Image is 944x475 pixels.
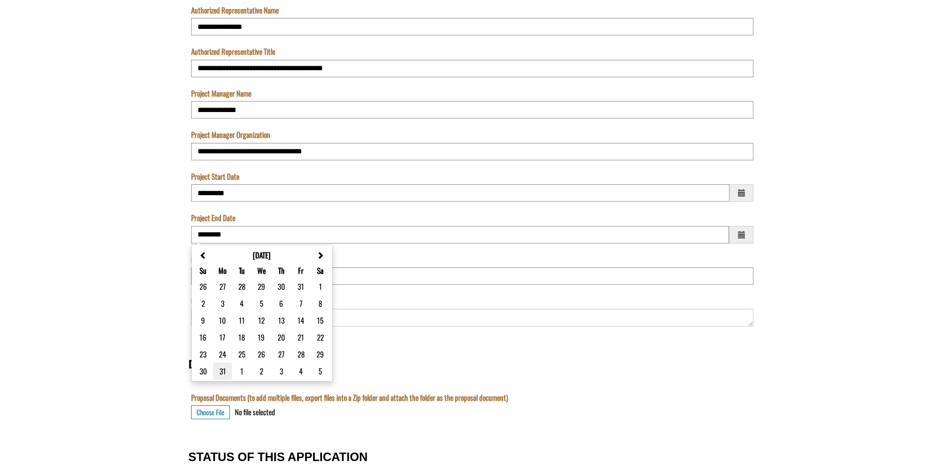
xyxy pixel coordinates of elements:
[259,297,264,309] button: column 4 row 2 Wednesday August 5, 2026
[277,348,286,360] button: column 5 row 5 Thursday August 27, 2026
[250,249,274,260] button: [DATE]
[277,314,286,326] button: column 5 row 3 Thursday August 13, 2026
[317,297,323,309] button: column 7 row 2 Saturday August 8, 2026
[232,263,251,278] th: Tu
[239,297,244,309] button: column 3 row 2 Tuesday August 4, 2026
[191,88,251,99] label: Project Manager Name
[318,280,323,292] button: column 7 row 1 Saturday August 1, 2026
[213,263,232,278] th: Mo
[238,314,246,326] button: column 3 row 3 Tuesday August 11, 2026
[257,280,266,292] button: column 4 row 1 Wednesday July 29, 2026
[297,331,305,343] button: column 6 row 4 Friday August 21, 2026
[239,365,244,377] button: column 3 row 6 Tuesday September 1, 2026
[279,365,284,377] button: column 5 row 6 Thursday September 3, 2026
[191,405,230,419] button: Choose File for Proposal Documents (to add multiple files, export files into a Zip folder and att...
[199,331,208,343] button: column 1 row 4 Sunday August 16, 2026
[200,250,207,260] button: Previous month
[191,392,508,403] label: Proposal Documents (to add multiple files, export files into a Zip folder and attach the folder a...
[218,365,227,377] button: column 2 row 6 Monday August 31, 2026
[257,331,266,343] button: column 4 row 4 Wednesday August 19, 2026
[277,331,286,343] button: column 5 row 4 Thursday August 20, 2026
[237,331,246,343] button: column 3 row 4 Tuesday August 18, 2026
[189,358,756,371] h3: DOCUMENTS
[2,83,62,94] label: Submissions Due Date
[191,129,270,140] label: Project Manager Organization
[257,314,266,326] button: column 4 row 3 Wednesday August 12, 2026
[297,280,305,292] button: column 6 row 1 Friday July 31, 2026
[191,171,239,182] label: Project Start Date
[199,348,208,360] button: column 1 row 5 Sunday August 23, 2026
[316,314,324,326] button: column 7 row 3 Saturday August 15, 2026
[2,13,480,30] input: Program is a required field.
[317,365,323,377] button: column 7 row 6 Saturday September 5, 2026
[220,297,225,309] button: column 2 row 2 Monday August 3, 2026
[194,263,213,278] th: Su
[201,297,206,309] button: column 1 row 2 Sunday August 2, 2026
[271,263,291,278] th: Th
[2,13,480,62] textarea: Acknowledgement
[189,348,756,430] fieldset: DOCUMENTS
[237,280,246,292] button: column 3 row 1 Tuesday July 28, 2026
[199,365,208,377] button: column 1 row 6 Sunday August 30, 2026
[218,348,227,360] button: column 2 row 5 Monday August 24, 2026
[297,348,306,360] button: column 6 row 5 Friday August 28, 2026
[278,297,284,309] button: column 5 row 2 Thursday August 6, 2026
[257,348,266,360] button: column 4 row 5 Wednesday August 26, 2026
[191,46,275,57] label: Authorized Representative Title
[316,331,325,343] button: column 7 row 4 Saturday August 22, 2026
[730,184,753,202] span: Choose a date
[218,314,227,326] button: column 2 row 3 Monday August 10, 2026
[2,55,480,72] input: Name
[311,263,330,278] th: Sa
[251,263,271,278] th: We
[291,263,311,278] th: Fr
[218,331,226,343] button: column 2 row 4 Monday August 17, 2026
[299,297,304,309] button: column 6 row 2 Friday August 7, 2026
[218,280,227,292] button: column 2 row 1 Monday July 27, 2026
[199,280,208,292] button: column 1 row 1 Sunday July 26, 2026
[235,407,275,417] div: No file selected
[2,41,22,52] label: The name of the custom entity.
[237,348,246,360] button: column 3 row 5 Tuesday August 25, 2026
[189,451,756,464] h3: STATUS OF THIS APPLICATION
[277,280,286,292] button: column 5 row 1 Thursday July 30, 2026
[316,250,324,260] button: Next month
[191,309,753,326] textarea: Project Description
[191,213,235,223] label: Project End Date
[315,348,325,360] button: column 7 row 5 Saturday August 29, 2026
[200,314,206,326] button: column 1 row 3 Sunday August 9, 2026
[297,314,305,326] button: column 6 row 3 Friday August 14, 2026
[298,365,304,377] button: column 6 row 6 Friday September 4, 2026
[191,5,279,15] label: Authorized Representative Name
[729,226,753,243] span: Choose a date
[259,365,264,377] button: column 4 row 6 Wednesday September 2, 2026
